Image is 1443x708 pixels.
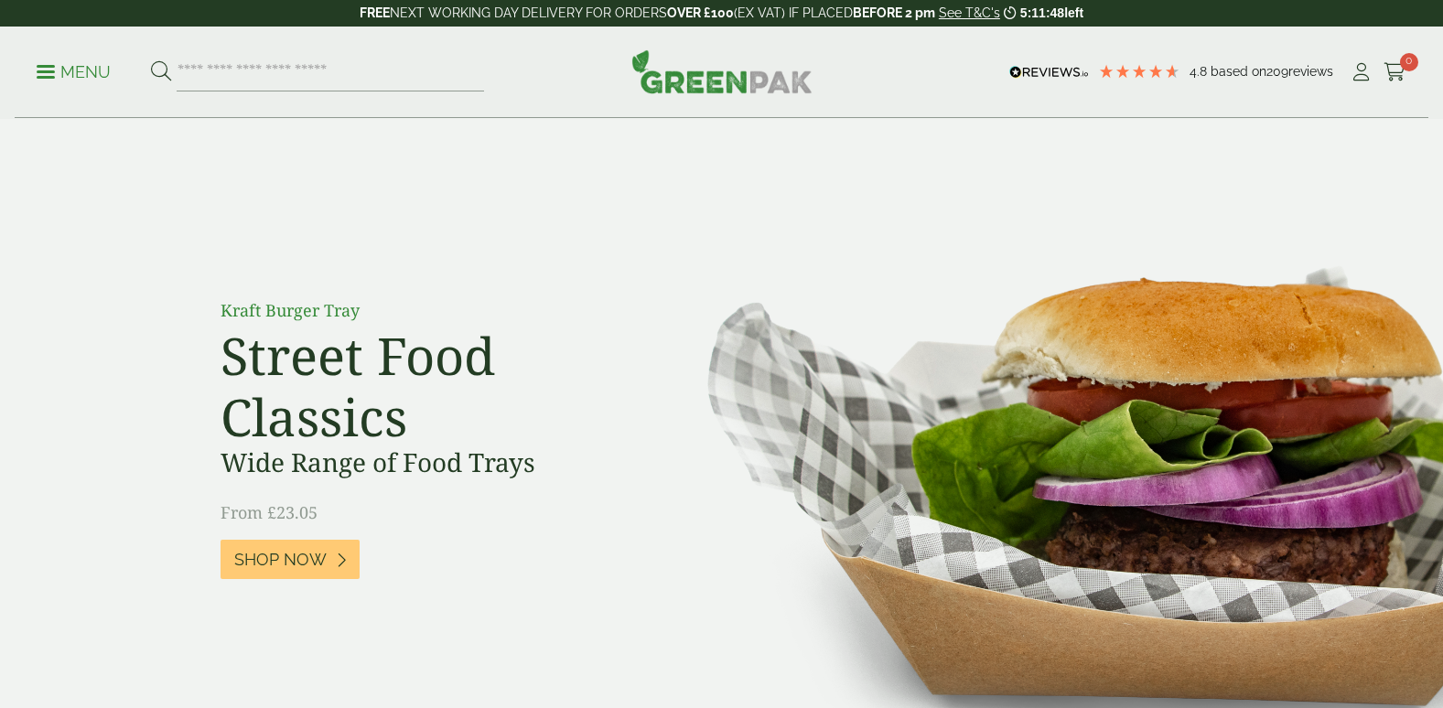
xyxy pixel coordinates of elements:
span: 0 [1400,53,1418,71]
a: See T&C's [939,5,1000,20]
span: left [1064,5,1083,20]
div: 4.78 Stars [1098,63,1180,80]
img: REVIEWS.io [1009,66,1089,79]
strong: OVER £100 [667,5,734,20]
strong: BEFORE 2 pm [853,5,935,20]
h3: Wide Range of Food Trays [221,447,632,478]
span: From £23.05 [221,501,318,523]
img: GreenPak Supplies [631,49,813,93]
span: Shop Now [234,550,327,570]
strong: FREE [360,5,390,20]
a: Shop Now [221,540,360,579]
span: reviews [1288,64,1333,79]
p: Menu [37,61,111,83]
i: My Account [1350,63,1373,81]
i: Cart [1384,63,1406,81]
span: 209 [1266,64,1288,79]
a: Menu [37,61,111,80]
a: 0 [1384,59,1406,86]
h2: Street Food Classics [221,325,632,447]
span: 4.8 [1190,64,1211,79]
span: 5:11:48 [1020,5,1064,20]
p: Kraft Burger Tray [221,298,632,323]
span: Based on [1211,64,1266,79]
